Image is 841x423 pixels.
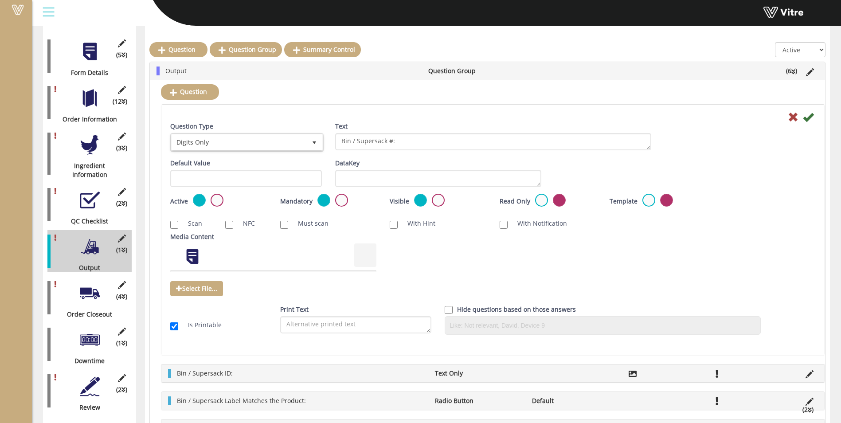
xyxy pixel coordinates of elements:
[528,396,624,405] li: Default
[179,321,222,329] label: Is Printable
[289,219,329,228] label: Must scan
[116,292,127,301] span: (4 )
[280,221,288,229] input: Must scan
[798,405,818,414] li: (2 )
[234,219,255,228] label: NFC
[116,246,127,255] span: (1 )
[116,199,127,208] span: (2 )
[210,42,282,57] a: Question Group
[113,97,127,106] span: (12 )
[47,310,125,319] div: Order Closeout
[782,67,802,75] li: (6 )
[225,221,233,229] input: NFC
[390,221,398,229] input: With Hint
[430,369,527,378] li: Text Only
[47,161,125,179] div: Ingredient Information
[447,319,758,332] input: Like: Not relevant, David, Device 9
[47,403,125,412] div: Review
[177,369,233,377] span: Bin / Supersack ID:
[430,396,527,405] li: Radio Button
[116,144,127,153] span: (3 )
[165,67,187,75] span: Output
[457,305,576,314] label: Hide questions based on those answers
[149,42,207,57] a: Question
[170,159,210,168] label: Default Value
[177,396,306,405] span: Bin / Supersack Label Matches the Product:
[399,219,435,228] label: With Hint
[116,51,127,59] span: (5 )
[500,197,530,206] label: Read Only
[116,339,127,348] span: (1 )
[335,122,348,131] label: Text
[170,197,188,206] label: Active
[500,221,508,229] input: With Notification
[172,134,306,150] span: Digits Only
[170,221,178,229] input: Scan
[390,197,409,206] label: Visible
[170,281,223,296] span: Select File...
[280,305,309,314] label: Print Text
[445,306,453,314] input: Hide question based on answer
[47,68,125,77] div: Form Details
[170,122,213,131] label: Question Type
[610,197,638,206] label: Template
[335,159,360,168] label: DataKey
[306,134,322,150] span: select
[170,322,178,330] input: Is Printable
[509,219,567,228] label: With Notification
[161,84,219,99] a: Question
[47,217,125,226] div: QC Checklist
[335,133,651,150] textarea: Bin / Supersack #:
[280,197,313,206] label: Mandatory
[47,263,125,272] div: Output
[179,219,202,228] label: Scan
[284,42,361,57] a: Summary Control
[116,385,127,394] span: (2 )
[170,232,214,241] label: Media Content
[424,67,522,75] li: Question Group
[47,356,125,365] div: Downtime
[47,115,125,124] div: Order Information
